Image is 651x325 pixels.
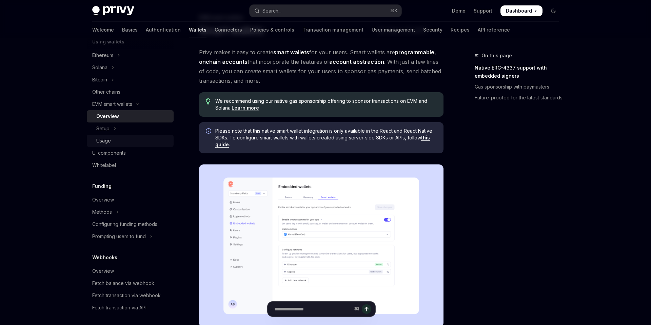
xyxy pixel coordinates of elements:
a: Dashboard [500,5,542,16]
div: Usage [96,137,111,145]
a: Fetch transaction via webhook [87,289,174,302]
svg: Info [206,128,213,135]
button: Toggle Solana section [87,61,174,74]
a: Policies & controls [250,22,294,38]
span: ⌘ K [390,8,397,14]
button: Toggle Prompting users to fund section [87,230,174,243]
button: Toggle Ethereum section [87,49,174,61]
a: Welcome [92,22,114,38]
a: Other chains [87,86,174,98]
a: API reference [478,22,510,38]
button: Toggle Bitcoin section [87,74,174,86]
a: Overview [87,265,174,277]
a: Usage [87,135,174,147]
span: We recommend using our native gas sponsorship offering to sponsor transactions on EVM and Solana. [215,98,437,111]
span: Dashboard [506,7,532,14]
a: Demo [452,7,466,14]
div: Setup [96,125,110,133]
div: EVM smart wallets [92,100,132,108]
button: Toggle Setup section [87,122,174,135]
img: dark logo [92,6,134,16]
div: Prompting users to fund [92,232,146,241]
a: Overview [87,194,174,206]
div: Overview [92,267,114,275]
div: Ethereum [92,51,113,59]
h5: Webhooks [92,253,117,262]
button: Toggle Methods section [87,206,174,218]
input: Ask a question... [274,302,351,317]
svg: Tip [206,98,211,104]
a: Basics [122,22,138,38]
div: Fetch balance via webhook [92,279,154,287]
a: Connectors [215,22,242,38]
a: Security [423,22,442,38]
div: Fetch transaction via webhook [92,291,161,300]
span: Privy makes it easy to create for your users. Smart wallets are that incorporate the features of ... [199,47,443,85]
a: Gas sponsorship with paymasters [475,81,564,92]
a: Recipes [451,22,470,38]
a: Transaction management [302,22,363,38]
a: UI components [87,147,174,159]
div: Overview [96,112,119,120]
div: Whitelabel [92,161,116,169]
div: Methods [92,208,112,216]
button: Toggle dark mode [548,5,559,16]
button: Toggle EVM smart wallets section [87,98,174,110]
div: Other chains [92,88,120,96]
a: Future-proofed for the latest standards [475,92,564,103]
h5: Funding [92,182,112,190]
a: Learn more [232,105,259,111]
a: Fetch balance via webhook [87,277,174,289]
a: account abstraction [329,58,384,65]
a: Authentication [146,22,181,38]
a: Support [474,7,492,14]
a: Native ERC-4337 support with embedded signers [475,62,564,81]
a: Wallets [189,22,206,38]
div: Solana [92,63,107,72]
div: Configuring funding methods [92,220,157,228]
a: Whitelabel [87,159,174,171]
div: Search... [262,7,281,15]
a: User management [372,22,415,38]
span: On this page [481,52,512,60]
a: Fetch transaction via API [87,302,174,314]
div: Fetch transaction via API [92,304,146,312]
a: Configuring funding methods [87,218,174,230]
span: Please note that this native smart wallet integration is only available in the React and React Na... [215,128,437,148]
strong: smart wallets [273,49,309,56]
div: UI components [92,149,126,157]
div: Bitcoin [92,76,107,84]
button: Open search [250,5,401,17]
div: Overview [92,196,114,204]
a: Overview [87,110,174,122]
button: Send message [362,304,371,314]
